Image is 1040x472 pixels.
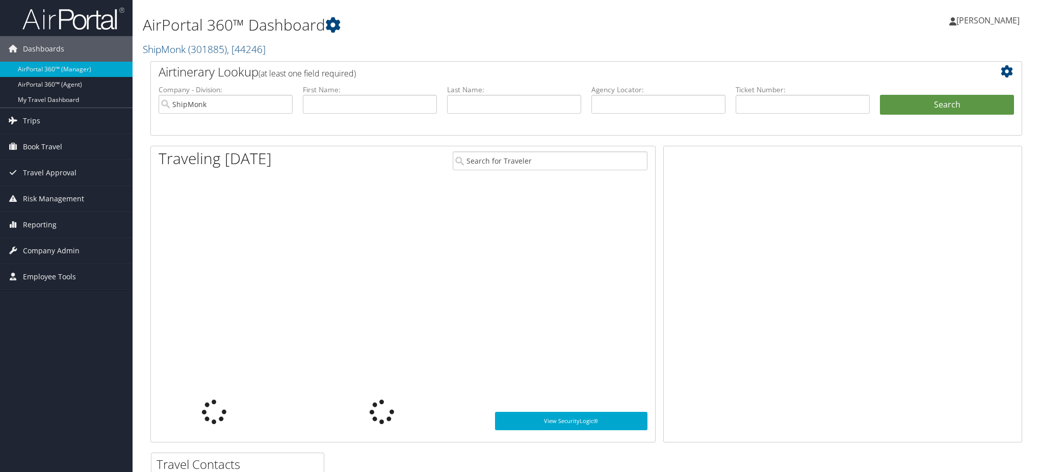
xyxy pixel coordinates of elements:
span: Employee Tools [23,264,76,290]
span: Travel Approval [23,160,76,186]
label: Company - Division: [159,85,293,95]
h1: AirPortal 360™ Dashboard [143,14,734,36]
label: Ticket Number: [736,85,870,95]
a: View SecurityLogic® [495,412,648,430]
span: Trips [23,108,40,134]
img: airportal-logo.png [22,7,124,31]
a: [PERSON_NAME] [949,5,1030,36]
span: ( 301885 ) [188,42,227,56]
span: Book Travel [23,134,62,160]
span: Dashboards [23,36,64,62]
span: Risk Management [23,186,84,212]
span: , [ 44246 ] [227,42,266,56]
label: First Name: [303,85,437,95]
button: Search [880,95,1014,115]
span: Company Admin [23,238,80,264]
h2: Airtinerary Lookup [159,63,942,81]
label: Agency Locator: [591,85,725,95]
a: ShipMonk [143,42,266,56]
label: Last Name: [447,85,581,95]
input: Search for Traveler [453,151,647,170]
span: (at least one field required) [258,68,356,79]
span: [PERSON_NAME] [956,15,1020,26]
h1: Traveling [DATE] [159,148,272,169]
span: Reporting [23,212,57,238]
